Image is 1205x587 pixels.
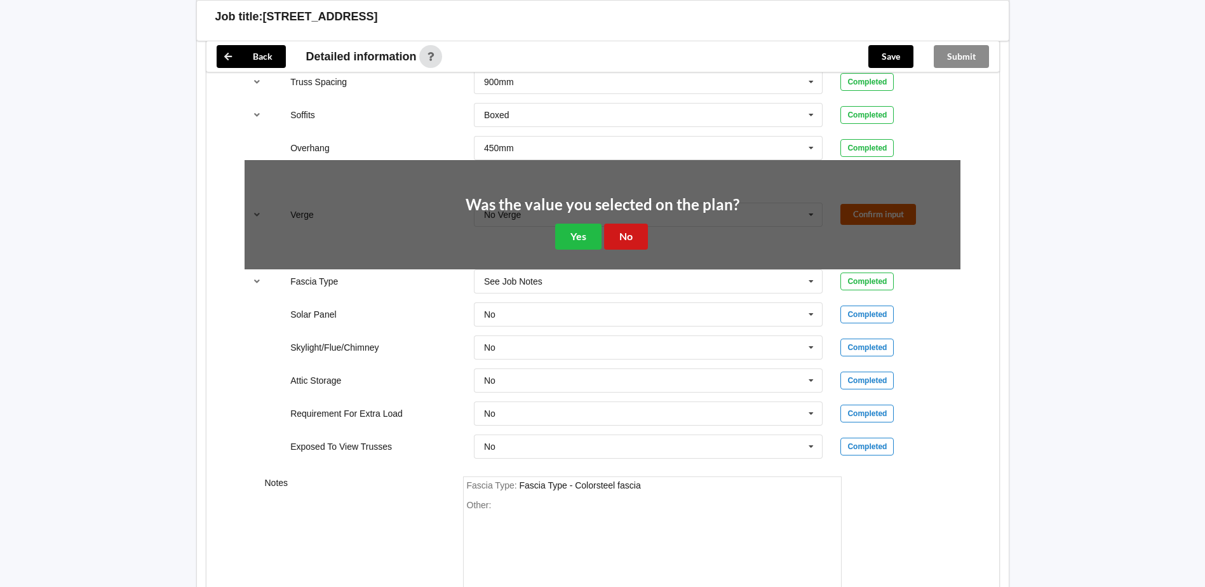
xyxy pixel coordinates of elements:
[290,309,336,320] label: Solar Panel
[484,343,495,352] div: No
[290,342,379,353] label: Skylight/Flue/Chimney
[840,306,894,323] div: Completed
[484,78,514,86] div: 900mm
[484,376,495,385] div: No
[467,480,520,490] span: Fascia Type :
[215,10,263,24] h3: Job title:
[217,45,286,68] button: Back
[520,480,641,490] div: FasciaType
[484,144,514,152] div: 450mm
[290,375,341,386] label: Attic Storage
[263,10,378,24] h3: [STREET_ADDRESS]
[484,409,495,418] div: No
[484,111,509,119] div: Boxed
[868,45,913,68] button: Save
[290,77,347,87] label: Truss Spacing
[290,276,338,287] label: Fascia Type
[840,139,894,157] div: Completed
[840,405,894,422] div: Completed
[484,277,542,286] div: See Job Notes
[306,51,417,62] span: Detailed information
[840,438,894,455] div: Completed
[840,339,894,356] div: Completed
[290,442,392,452] label: Exposed To View Trusses
[290,408,403,419] label: Requirement For Extra Load
[555,224,602,250] button: Yes
[840,73,894,91] div: Completed
[840,372,894,389] div: Completed
[245,270,269,293] button: reference-toggle
[290,110,315,120] label: Soffits
[840,106,894,124] div: Completed
[290,143,329,153] label: Overhang
[604,224,648,250] button: No
[484,442,495,451] div: No
[484,310,495,319] div: No
[245,71,269,93] button: reference-toggle
[466,195,739,215] h2: Was the value you selected on the plan?
[840,273,894,290] div: Completed
[467,500,492,510] span: Other:
[245,104,269,126] button: reference-toggle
